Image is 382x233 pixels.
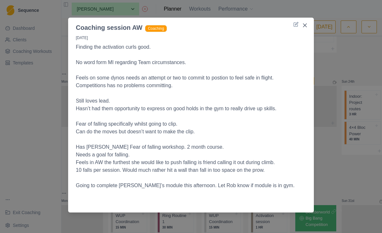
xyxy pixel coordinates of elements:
p: 10 falls per session. Would much rather hit a wall than fall in too space on the prow. [76,166,306,174]
p: Feels in AW the furthest she would like to push falling is friend calling it out during climb. [76,159,306,166]
p: Can do the moves but doesn’t want to make the clip. [76,128,306,136]
p: Going to complete [PERSON_NAME]’s module this afternoon. Let Rob know if module is in gym. [76,182,306,189]
button: Close [300,20,310,30]
p: Fear of falling specifically whilst going to clip. [76,120,306,128]
p: Has [PERSON_NAME] Fear of falling workshop. 2 month course. [76,143,306,151]
span: Coaching [145,25,167,32]
p: Finding the activation curls good. [76,43,306,51]
p: Feels on some dynos needs an attempt or two to commit to postion to feel safe in flight. [76,74,306,82]
header: Coaching session AW [68,18,314,32]
p: Still loves lead. [76,97,306,105]
p: Hasn’t had them opportunity to express on good holds in the gym to really drive up skills. [76,105,306,112]
p: [DATE] [76,35,306,43]
p: Competitions has no problems committing. [76,82,306,89]
p: No word form MI regarding Team circumstances. [76,59,306,66]
p: Needs a goal for falling. [76,151,306,159]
